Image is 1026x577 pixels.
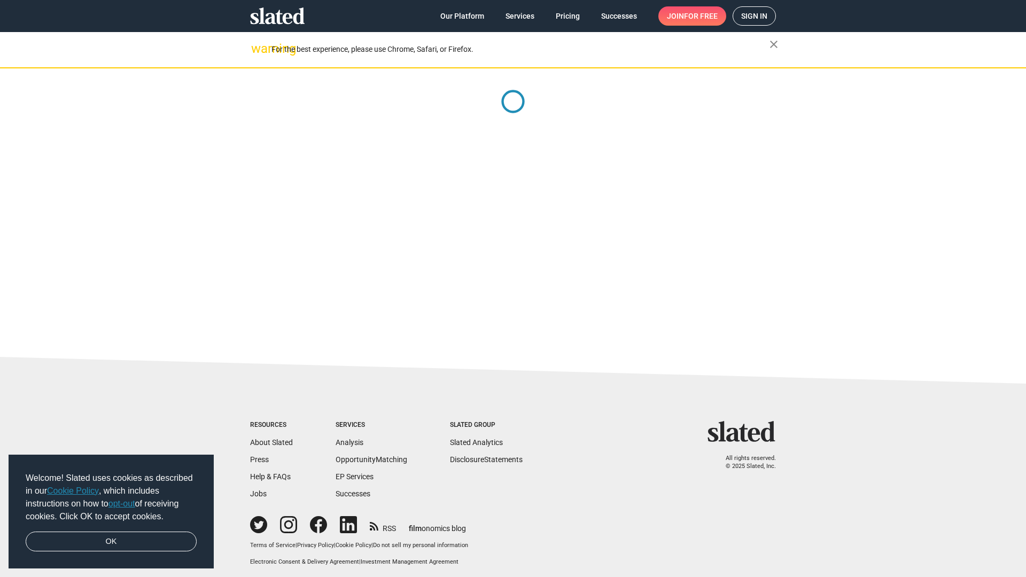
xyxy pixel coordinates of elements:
[336,472,374,481] a: EP Services
[271,42,770,57] div: For the best experience, please use Chrome, Safari, or Firefox.
[450,421,523,430] div: Slated Group
[684,6,718,26] span: for free
[250,438,293,447] a: About Slated
[409,524,422,533] span: film
[47,486,99,495] a: Cookie Policy
[336,542,371,549] a: Cookie Policy
[667,6,718,26] span: Join
[336,421,407,430] div: Services
[251,42,264,55] mat-icon: warning
[450,455,523,464] a: DisclosureStatements
[556,6,580,26] span: Pricing
[336,438,363,447] a: Analysis
[593,6,646,26] a: Successes
[497,6,543,26] a: Services
[297,542,334,549] a: Privacy Policy
[741,7,767,25] span: Sign in
[450,438,503,447] a: Slated Analytics
[658,6,726,26] a: Joinfor free
[108,499,135,508] a: opt-out
[336,489,370,498] a: Successes
[26,532,197,552] a: dismiss cookie message
[296,542,297,549] span: |
[409,515,466,534] a: filmonomics blog
[370,517,396,534] a: RSS
[250,542,296,549] a: Terms of Service
[250,421,293,430] div: Resources
[250,472,291,481] a: Help & FAQs
[334,542,336,549] span: |
[26,472,197,523] span: Welcome! Slated uses cookies as described in our , which includes instructions on how to of recei...
[250,558,359,565] a: Electronic Consent & Delivery Agreement
[9,455,214,569] div: cookieconsent
[733,6,776,26] a: Sign in
[601,6,637,26] span: Successes
[506,6,534,26] span: Services
[336,455,407,464] a: OpportunityMatching
[359,558,361,565] span: |
[714,455,776,470] p: All rights reserved. © 2025 Slated, Inc.
[440,6,484,26] span: Our Platform
[767,38,780,51] mat-icon: close
[250,455,269,464] a: Press
[373,542,468,550] button: Do not sell my personal information
[547,6,588,26] a: Pricing
[361,558,458,565] a: Investment Management Agreement
[250,489,267,498] a: Jobs
[371,542,373,549] span: |
[432,6,493,26] a: Our Platform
